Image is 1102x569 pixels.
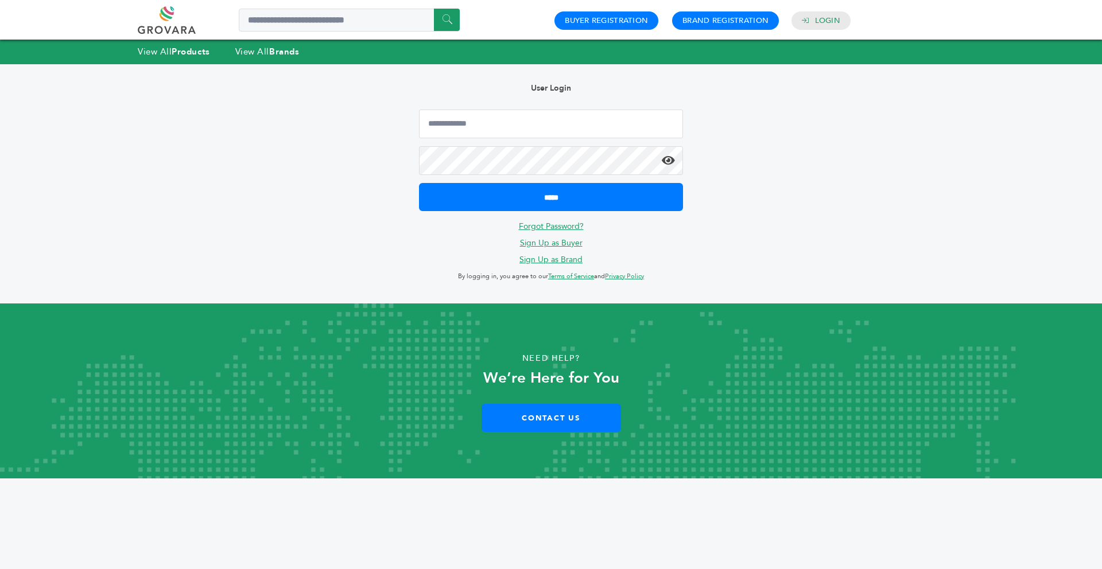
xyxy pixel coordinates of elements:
[531,83,571,93] b: User Login
[419,270,683,283] p: By logging in, you agree to our and
[138,46,210,57] a: View AllProducts
[548,272,594,280] a: Terms of Service
[682,15,769,26] a: Brand Registration
[815,15,840,26] a: Login
[519,254,583,265] a: Sign Up as Brand
[483,368,619,388] strong: We’re Here for You
[419,110,683,138] input: Email Address
[269,46,299,57] strong: Brands
[55,350,1047,367] p: Need Help?
[419,146,683,175] input: Password
[519,221,584,232] a: Forgot Password?
[482,404,621,432] a: Contact Us
[605,272,644,280] a: Privacy Policy
[239,9,460,32] input: Search a product or brand...
[235,46,300,57] a: View AllBrands
[565,15,648,26] a: Buyer Registration
[172,46,209,57] strong: Products
[520,237,583,248] a: Sign Up as Buyer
